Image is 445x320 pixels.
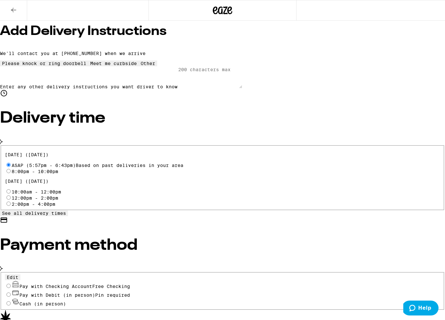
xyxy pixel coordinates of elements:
[90,61,137,66] div: Meet me curbside
[403,301,439,317] iframe: Opens a widget where you can find more information
[19,292,95,298] span: Pay with Debit (in person)
[88,61,139,66] button: Meet me curbside
[12,163,183,168] span: ASAP (5:57pm - 6:43pm)
[141,61,155,66] div: Other
[2,211,66,216] span: See all delivery times
[12,202,55,207] label: 2:00pm - 4:00pm
[12,195,58,201] label: 12:00pm - 2:00pm
[12,189,61,194] label: 10:00am - 12:00pm
[139,61,157,66] button: Other
[5,274,20,280] button: Edit
[12,169,58,174] label: 8:00pm - 10:00pm
[76,163,183,168] span: Based on past deliveries in your area
[95,292,130,298] span: Pin required
[92,284,130,289] span: Free Checking
[19,284,130,289] span: Pay with Checking Account
[5,152,440,157] p: [DATE] ([DATE])
[19,301,66,306] span: Cash (in person)
[5,179,440,184] p: [DATE] ([DATE])
[2,61,86,66] div: Please knock or ring doorbell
